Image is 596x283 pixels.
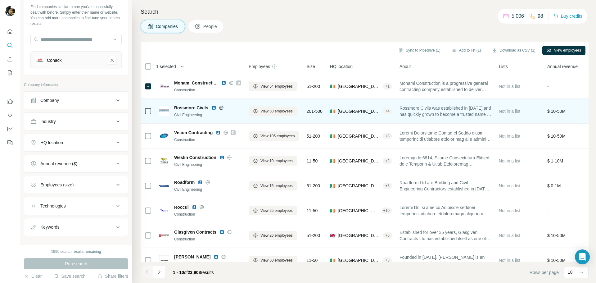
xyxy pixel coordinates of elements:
span: $ 10-50M [547,134,566,139]
img: Logo of Vision Contracting [159,131,169,141]
span: 🇮🇪 [330,208,335,214]
span: View 15 employees [260,183,293,189]
div: Employees (size) [40,182,74,188]
div: Construction [174,87,241,93]
span: View 54 employees [260,84,293,89]
button: Technologies [24,199,128,213]
button: View 50 employees [249,256,297,265]
div: Company [40,97,59,103]
button: Download as CSV (1) [488,46,540,55]
img: Avatar [5,6,15,16]
span: Roadform Ltd are Building and Civil Engineering Contractors established in [DATE] providing const... [400,180,491,192]
span: 🇮🇪 [330,183,335,189]
img: Logo of Glasgiven Contracts [159,231,169,240]
button: View 25 employees [249,206,297,215]
span: Not in a list [499,134,520,139]
span: Not in a list [499,258,520,263]
button: View 60 employees [249,107,297,116]
img: LinkedIn logo [214,254,219,259]
img: LinkedIn logo [219,230,224,235]
button: Feedback [5,137,15,148]
span: Not in a list [499,183,520,188]
p: 98 [538,12,543,20]
button: Clear [24,273,42,279]
img: LinkedIn logo [192,205,197,210]
span: Annual revenue [547,63,578,70]
span: [GEOGRAPHIC_DATA] [338,83,380,89]
p: Company information [24,82,128,88]
p: 5,006 [512,12,524,20]
span: - [547,208,549,213]
span: [GEOGRAPHIC_DATA], [GEOGRAPHIC_DATA] [338,232,380,239]
span: 11-50 [307,257,318,263]
button: View 10 employees [249,156,297,166]
span: - [547,84,549,89]
span: $ 0-1M [547,183,561,188]
div: + 1 [383,84,392,89]
span: 1 - 10 [173,270,184,275]
span: Monami Construction is a progressive general contracting company established to deliver quality c... [400,80,491,93]
span: Not in a list [499,84,520,89]
span: 🇮🇪 [330,257,335,263]
span: 51-200 [307,232,320,239]
img: Logo of Monami Construction [159,81,169,91]
span: HQ location [330,63,353,70]
img: LinkedIn logo [216,130,221,135]
span: results [173,270,214,275]
span: $ 10-50M [547,109,566,114]
div: Civil Engineering [174,187,241,192]
span: Loremip do 6814, Sitame Consectetura Elitsed do e Temporin & Utlab Etdoloremag Aliquaenima minimv... [400,155,491,167]
span: [GEOGRAPHIC_DATA], [GEOGRAPHIC_DATA] [338,257,380,263]
div: + 3 [383,183,392,189]
span: [GEOGRAPHIC_DATA], [GEOGRAPHIC_DATA] [338,208,378,214]
button: Enrich CSV [5,53,15,65]
span: 🇮🇪 [330,83,335,89]
span: Rows per page [530,269,559,276]
div: + 8 [383,258,392,263]
span: Loremi Dolorsitame Con ad el Seddo eiusm temporincidi utlabore etdolor mag al e adminim veniamq n... [400,130,491,142]
span: Size [307,63,315,70]
img: Conack-logo [36,56,44,65]
button: Dashboard [5,123,15,135]
div: Conack [47,57,61,63]
div: Keywords [40,224,59,230]
button: Search [5,40,15,51]
span: Roadform [174,179,195,185]
img: Logo of Roccul [159,206,169,216]
div: Construction [174,212,241,217]
span: 51-200 [307,83,320,89]
div: Construction [174,137,241,143]
span: [GEOGRAPHIC_DATA], [GEOGRAPHIC_DATA], [GEOGRAPHIC_DATA] [338,158,380,164]
span: View 60 employees [260,108,293,114]
h4: Search [141,7,589,16]
span: [GEOGRAPHIC_DATA], [GEOGRAPHIC_DATA] [338,183,380,189]
span: View 10 employees [260,158,293,164]
div: Technologies [40,203,66,209]
img: LinkedIn logo [198,180,203,185]
button: View employees [542,46,585,55]
div: Find companies similar to one you've successfully dealt with before. Simply enter their name or w... [30,4,122,26]
div: Industry [40,118,56,125]
span: Companies [156,23,178,30]
button: View 15 employees [249,181,297,190]
span: Vision Contracting [174,130,213,136]
span: About [400,63,411,70]
button: Industry [24,114,128,129]
span: [GEOGRAPHIC_DATA], [GEOGRAPHIC_DATA], [GEOGRAPHIC_DATA] [338,133,380,139]
button: My lists [5,67,15,78]
div: Construction [174,236,241,242]
div: Annual revenue ($) [40,161,77,167]
div: + 6 [383,233,392,238]
span: 🇮🇪 [330,158,335,164]
p: 10 [568,269,573,275]
span: 201-500 [307,108,323,114]
img: LinkedIn logo [221,80,226,85]
span: 🇮🇪 [330,133,335,139]
button: Company [24,93,128,108]
span: [PERSON_NAME] [174,254,210,260]
span: $ 10-50M [547,233,566,238]
div: Project Management [174,261,241,267]
img: Logo of Roadform [159,181,169,191]
span: 51-200 [307,133,320,139]
div: Civil Engineering [174,162,241,167]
